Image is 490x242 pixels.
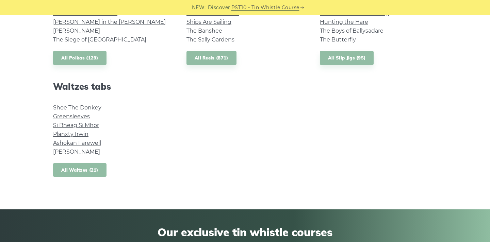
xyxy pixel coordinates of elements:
a: Hunting the Hare [320,19,368,25]
a: The Banshee [186,28,222,34]
a: [PERSON_NAME] in the [PERSON_NAME] [53,19,166,25]
span: Our exclusive tin whistle courses [53,226,437,239]
a: The Humours of Whiskey [320,10,389,16]
a: All Waltzes (21) [53,163,107,177]
a: [PERSON_NAME] [53,149,100,155]
a: [PERSON_NAME] [53,28,100,34]
a: The Sailor’s Bonnet [186,10,239,16]
a: The Sally Gardens [186,36,234,43]
a: Greensleeves [53,113,90,120]
a: PST10 - Tin Whistle Course [231,4,299,12]
span: Discover [208,4,230,12]
a: Si­ Bheag Si­ Mhor [53,122,99,128]
a: The Butterfly [320,36,356,43]
a: Shoe The Donkey [53,104,101,111]
a: Ships Are Sailing [186,19,231,25]
a: All Polkas (129) [53,51,107,65]
h2: Waltzes tabs [53,81,170,92]
span: NEW: [192,4,206,12]
a: Planxty Irwin [53,131,88,137]
a: All Reels (871) [186,51,236,65]
a: All Slip Jigs (95) [320,51,374,65]
a: Ashokan Farewell [53,140,101,146]
a: The Siege of [GEOGRAPHIC_DATA] [53,36,146,43]
a: The Boys of Ballysadare [320,28,383,34]
a: Britches Full of Stitches [53,10,117,16]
